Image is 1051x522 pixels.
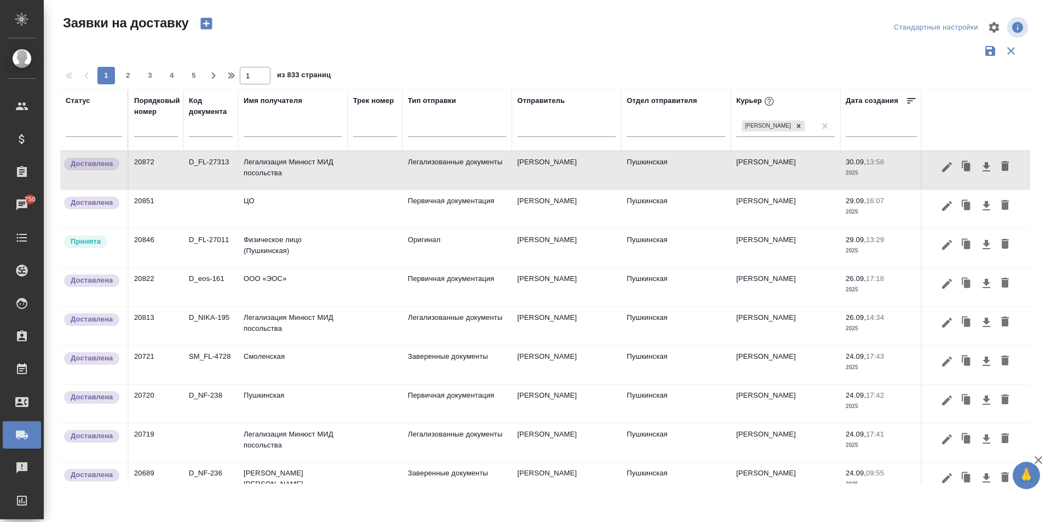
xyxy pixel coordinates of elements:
[938,429,956,450] button: Редактировать
[980,41,1001,61] button: Сохранить фильтры
[956,273,977,294] button: Клонировать
[956,390,977,411] button: Клонировать
[238,385,348,423] td: Пушкинская
[402,346,512,384] td: Заверенные документы
[866,158,884,166] p: 13:58
[866,430,884,438] p: 17:41
[866,469,884,477] p: 09:55
[956,351,977,372] button: Клонировать
[621,229,731,267] td: Пушкинская
[238,346,348,384] td: Смоленская
[1007,17,1030,38] span: Посмотреть информацию
[731,151,840,190] td: [PERSON_NAME]
[512,346,621,384] td: [PERSON_NAME]
[956,468,977,489] button: Клонировать
[512,151,621,190] td: [PERSON_NAME]
[846,352,866,360] p: 24.09,
[402,307,512,345] td: Легализованные документы
[731,229,840,267] td: [PERSON_NAME]
[238,190,348,228] td: ЦО
[141,67,159,84] button: 3
[956,234,977,255] button: Клонировать
[408,95,456,106] div: Тип отправки
[938,390,956,411] button: Редактировать
[512,385,621,423] td: [PERSON_NAME]
[731,346,840,384] td: [PERSON_NAME]
[163,67,181,84] button: 4
[71,353,113,364] p: Доставлена
[621,307,731,345] td: Пушкинская
[71,469,113,480] p: Доставлена
[977,273,996,294] button: Скачать
[938,234,956,255] button: Редактировать
[762,94,776,108] button: При выборе курьера статус заявки автоматически поменяется на «Принята»
[846,391,866,399] p: 24.09,
[866,313,884,322] p: 14:34
[402,151,512,190] td: Легализованные документы
[129,462,183,501] td: 20689
[512,190,621,228] td: [PERSON_NAME]
[185,67,203,84] button: 5
[71,431,113,441] p: Доставлена
[183,385,238,423] td: D_NF-238
[71,158,113,169] p: Доставлена
[60,14,189,32] span: Заявки на доставку
[846,236,866,244] p: 29.09,
[512,462,621,501] td: [PERSON_NAME]
[736,94,776,108] div: Курьер
[238,423,348,462] td: Легализация Минюст МИД посольства
[977,234,996,255] button: Скачать
[846,197,866,205] p: 29.09,
[956,157,977,177] button: Клонировать
[129,190,183,228] td: 20851
[731,190,840,228] td: [PERSON_NAME]
[846,313,866,322] p: 26.09,
[996,157,1014,177] button: Удалить
[981,14,1007,41] span: Настроить таблицу
[866,391,884,399] p: 17:42
[129,151,183,190] td: 20872
[621,462,731,501] td: Пушкинская
[996,312,1014,333] button: Удалить
[977,157,996,177] button: Скачать
[846,206,917,217] p: 2025
[129,385,183,423] td: 20720
[63,157,122,171] div: Документы доставлены, фактическая дата доставки проставиться автоматически
[956,196,977,216] button: Клонировать
[183,268,238,306] td: D_eos-161
[938,468,956,489] button: Редактировать
[621,190,731,228] td: Пушкинская
[627,95,697,106] div: Отдел отправителя
[512,268,621,306] td: [PERSON_NAME]
[63,312,122,327] div: Документы доставлены, фактическая дата доставки проставиться автоматически
[183,307,238,345] td: D_NIKA-195
[866,352,884,360] p: 17:43
[846,168,917,179] p: 2025
[63,196,122,210] div: Документы доставлены, фактическая дата доставки проставиться автоматически
[63,351,122,366] div: Документы доставлены, фактическая дата доставки проставиться автоматически
[183,346,238,384] td: SM_FL-4728
[129,346,183,384] td: 20721
[238,307,348,345] td: Легализация Минюст МИД посольства
[891,19,981,36] div: split button
[163,70,181,81] span: 4
[402,268,512,306] td: Первичная документация
[846,245,917,256] p: 2025
[977,390,996,411] button: Скачать
[866,236,884,244] p: 13:29
[63,390,122,405] div: Документы доставлены, фактическая дата доставки проставиться автоматически
[18,194,43,205] span: 750
[71,392,113,403] p: Доставлена
[731,423,840,462] td: [PERSON_NAME]
[119,67,137,84] button: 2
[63,273,122,288] div: Документы доставлены, фактическая дата доставки проставиться автоматически
[731,462,840,501] td: [PERSON_NAME]
[238,229,348,267] td: Физическое лицо (Пушкинская)
[512,423,621,462] td: [PERSON_NAME]
[996,390,1014,411] button: Удалить
[244,95,302,106] div: Имя получателя
[402,462,512,501] td: Заверенные документы
[938,351,956,372] button: Редактировать
[193,14,220,33] button: Создать
[742,121,793,132] div: [PERSON_NAME]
